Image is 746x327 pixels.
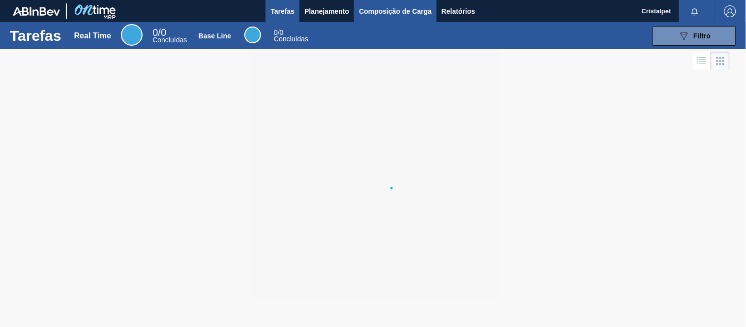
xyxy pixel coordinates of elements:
span: / 0 [152,27,166,38]
span: Relatórios [442,5,475,17]
span: Planejamento [304,5,349,17]
h1: Tarefas [10,30,61,41]
div: Base Line [244,27,261,43]
span: Concluídas [274,35,308,43]
span: Tarefas [270,5,295,17]
div: Real Time [152,29,187,43]
span: Concluídas [152,36,187,44]
img: TNhmsLtSVTkK8tSr43FrP2fwEKptu5GPRR3wAAAABJRU5ErkJggg== [13,7,60,16]
div: Base Line [274,30,308,42]
span: / 0 [274,29,283,36]
div: Real Time [74,31,111,40]
span: 0 [152,27,158,38]
span: 0 [274,29,278,36]
span: Composição de Carga [359,5,432,17]
button: Notificações [679,4,711,18]
div: Base Line [199,32,231,40]
img: Logout [724,5,736,17]
div: Real Time [121,24,143,46]
button: Filtro [653,26,736,46]
span: Filtro [694,32,711,40]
